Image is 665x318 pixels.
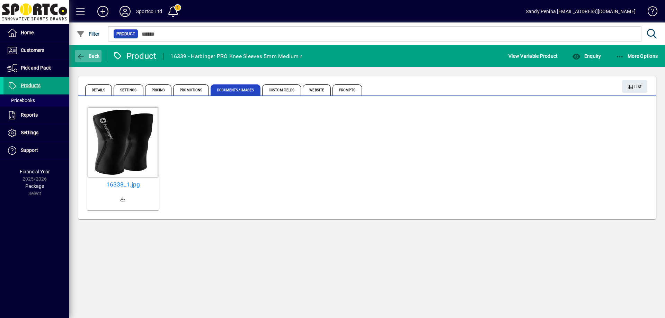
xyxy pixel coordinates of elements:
[628,81,642,92] span: List
[25,183,44,189] span: Package
[136,6,162,17] div: Sportco Ltd
[85,84,112,96] span: Details
[7,98,35,103] span: Pricebooks
[113,51,157,62] div: Product
[211,84,260,96] span: Documents / Images
[21,147,38,153] span: Support
[21,112,38,118] span: Reports
[21,130,38,135] span: Settings
[3,60,69,77] a: Pick and Pack
[572,53,601,59] span: Enquiry
[21,30,34,35] span: Home
[20,169,50,174] span: Financial Year
[614,50,660,62] button: More Options
[116,30,135,37] span: Product
[21,65,51,71] span: Pick and Pack
[115,191,131,208] a: Download
[616,53,658,59] span: More Options
[570,50,603,62] button: Enquiry
[642,1,656,24] a: Knowledge Base
[526,6,636,17] div: Sandy Penina [EMAIL_ADDRESS][DOMAIN_NAME]
[173,84,209,96] span: Promotions
[3,107,69,124] a: Reports
[3,142,69,159] a: Support
[114,84,143,96] span: Settings
[75,28,101,40] button: Filter
[21,83,41,88] span: Products
[332,84,362,96] span: Prompts
[3,24,69,42] a: Home
[170,51,302,62] div: 16339 - Harbinger PRO Knee Sleeves 5mm Medium r
[92,5,114,18] button: Add
[114,5,136,18] button: Profile
[90,181,156,188] a: 16338_1.jpg
[622,80,648,93] button: List
[3,94,69,106] a: Pricebooks
[262,84,301,96] span: Custom Fields
[69,50,107,62] app-page-header-button: Back
[77,53,100,59] span: Back
[508,51,558,62] span: View Variable Product
[21,47,44,53] span: Customers
[145,84,172,96] span: Pricing
[75,50,101,62] button: Back
[507,50,559,62] button: View Variable Product
[3,42,69,59] a: Customers
[77,31,100,37] span: Filter
[303,84,331,96] span: Website
[3,124,69,142] a: Settings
